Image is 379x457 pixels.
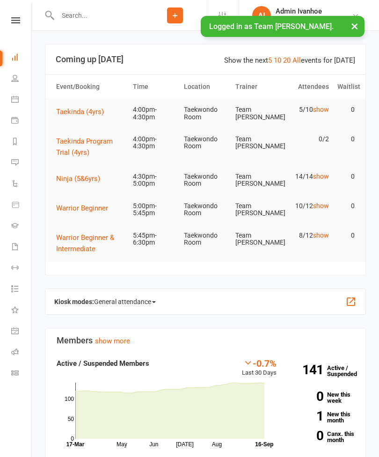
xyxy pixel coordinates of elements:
[95,337,130,345] a: show more
[282,99,333,121] td: 5/10
[231,195,282,225] td: Team [PERSON_NAME]
[231,128,282,158] td: Team [PERSON_NAME]
[56,204,108,212] span: Warrior Beginner
[129,128,180,158] td: 4:00pm-4:30pm
[291,411,355,423] a: 1New this month
[56,233,114,253] span: Warrior Beginner & Intermediate
[333,99,359,121] td: 0
[11,48,32,69] a: Dashboard
[94,294,156,309] span: General attendance
[11,321,32,342] a: General attendance kiosk mode
[56,137,113,157] span: Taekinda Program Trial (4yrs)
[274,56,281,65] a: 10
[313,202,329,210] a: show
[56,173,107,184] button: Ninja (5&6yrs)
[56,136,124,158] button: Taekinda Program Trial (4yrs)
[286,358,362,384] a: 141Active / Suspended
[282,225,333,247] td: 8/12
[11,342,32,363] a: Roll call kiosk mode
[57,359,149,368] strong: Active / Suspended Members
[56,232,124,254] button: Warrior Beginner & Intermediate
[282,128,333,150] td: 0/2
[180,75,231,99] th: Location
[282,166,333,188] td: 14/14
[56,108,104,116] span: Taekinda (4yrs)
[129,195,180,225] td: 5:00pm-5:45pm
[242,358,277,368] div: -0.7%
[11,195,32,216] a: Product Sales
[129,166,180,195] td: 4:30pm-5:00pm
[291,363,323,376] strong: 141
[180,128,231,158] td: Taekwondo Room
[291,410,323,422] strong: 1
[11,132,32,153] a: Reports
[180,166,231,195] td: Taekwondo Room
[276,15,343,24] div: Team [PERSON_NAME]
[11,90,32,111] a: Calendar
[313,232,329,239] a: show
[291,429,323,442] strong: 0
[231,99,282,128] td: Team [PERSON_NAME]
[129,225,180,254] td: 5:45pm-6:30pm
[242,358,277,378] div: Last 30 Days
[333,128,359,150] td: 0
[129,75,180,99] th: Time
[52,75,129,99] th: Event/Booking
[231,75,282,99] th: Trainer
[129,99,180,128] td: 4:00pm-4:30pm
[231,166,282,195] td: Team [PERSON_NAME]
[180,99,231,128] td: Taekwondo Room
[291,392,355,404] a: 0New this week
[57,336,354,345] h3: Members
[55,9,143,22] input: Search...
[11,69,32,90] a: People
[56,174,100,183] span: Ninja (5&6yrs)
[313,106,329,113] a: show
[11,111,32,132] a: Payments
[11,363,32,384] a: Class kiosk mode
[56,106,110,117] button: Taekinda (4yrs)
[56,55,355,64] h3: Coming up [DATE]
[224,55,355,66] div: Show the next events for [DATE]
[209,22,334,31] span: Logged in as Team [PERSON_NAME].
[252,6,271,25] div: AI
[54,298,94,305] strong: Kiosk modes:
[292,56,301,65] a: All
[333,75,359,99] th: Waitlist
[282,195,333,217] td: 10/12
[11,300,32,321] a: What's New
[180,195,231,225] td: Taekwondo Room
[56,203,115,214] button: Warrior Beginner
[282,75,333,99] th: Attendees
[276,7,343,15] div: Admin Ivanhoe
[333,166,359,188] td: 0
[291,431,355,443] a: 0Canx. this month
[268,56,272,65] a: 5
[231,225,282,254] td: Team [PERSON_NAME]
[333,195,359,217] td: 0
[346,16,363,36] button: ×
[291,390,323,403] strong: 0
[283,56,291,65] a: 20
[180,225,231,254] td: Taekwondo Room
[313,173,329,180] a: show
[333,225,359,247] td: 0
